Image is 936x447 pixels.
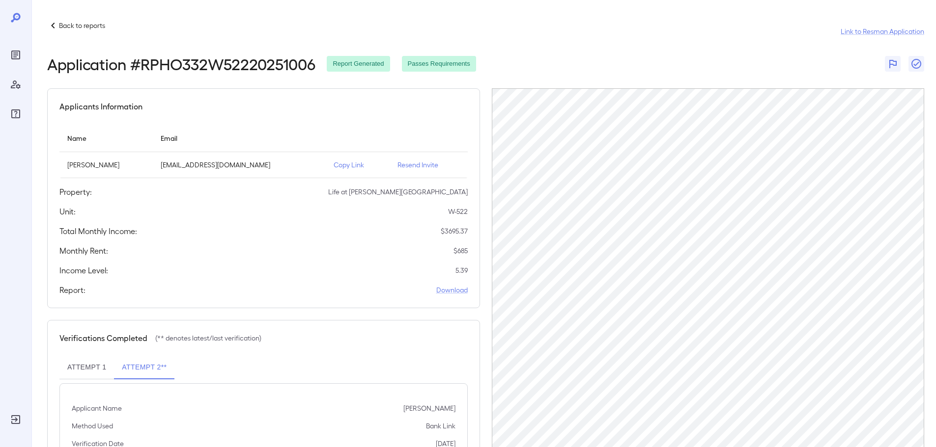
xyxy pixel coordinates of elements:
[59,124,468,178] table: simple table
[841,26,924,36] a: Link to Resman Application
[59,356,114,379] button: Attempt 1
[885,56,901,72] button: Flag Report
[59,206,76,217] h5: Unit:
[59,21,105,30] p: Back to reports
[334,160,382,170] p: Copy Link
[155,333,261,343] p: (** denotes latest/last verification)
[8,77,24,92] div: Manage Users
[72,421,113,431] p: Method Used
[114,356,174,379] button: Attempt 2**
[59,186,92,198] h5: Property:
[153,124,326,152] th: Email
[8,412,24,427] div: Log Out
[59,264,108,276] h5: Income Level:
[328,187,468,197] p: Life at [PERSON_NAME][GEOGRAPHIC_DATA]
[454,246,468,256] p: $ 685
[397,160,460,170] p: Resend Invite
[59,225,137,237] h5: Total Monthly Income:
[59,124,153,152] th: Name
[908,56,924,72] button: Close Report
[59,245,108,257] h5: Monthly Rent:
[59,284,85,296] h5: Report:
[436,285,468,295] a: Download
[59,332,147,344] h5: Verifications Completed
[441,226,468,236] p: $ 3695.37
[448,207,468,216] p: W-522
[59,101,142,112] h5: Applicants Information
[8,47,24,63] div: Reports
[8,106,24,122] div: FAQ
[403,403,455,413] p: [PERSON_NAME]
[402,59,476,69] span: Passes Requirements
[455,265,468,275] p: 5.39
[72,403,122,413] p: Applicant Name
[47,55,315,73] h2: Application # RPHO332W52220251006
[67,160,145,170] p: [PERSON_NAME]
[426,421,455,431] p: Bank Link
[161,160,318,170] p: [EMAIL_ADDRESS][DOMAIN_NAME]
[327,59,390,69] span: Report Generated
